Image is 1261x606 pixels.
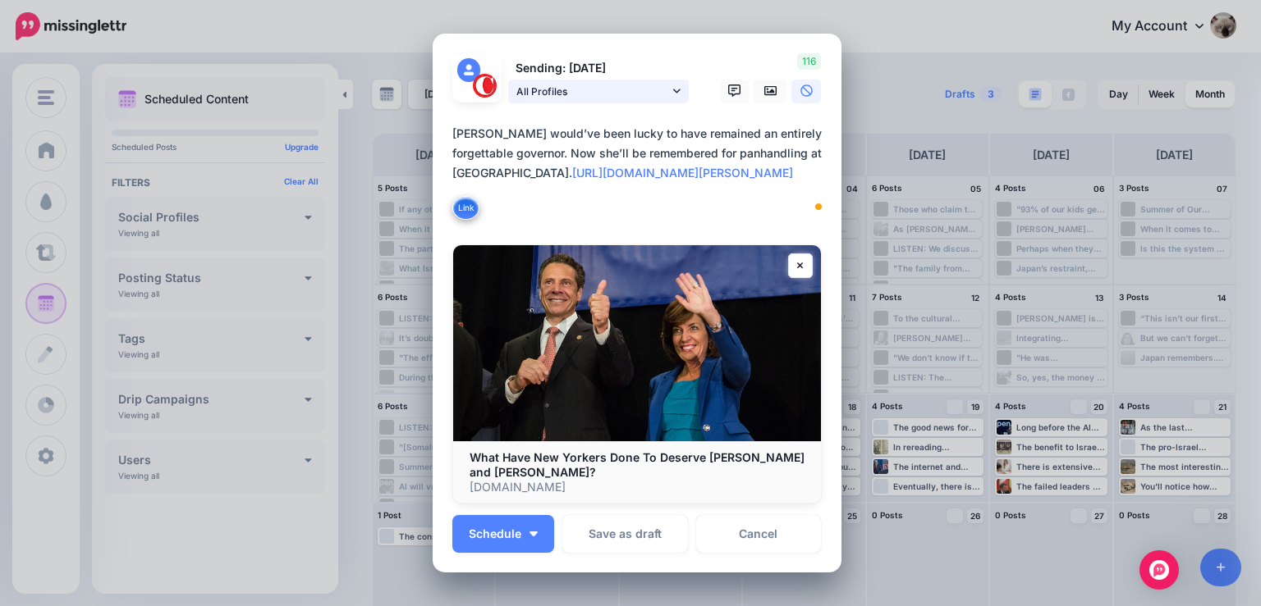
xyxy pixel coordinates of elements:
p: [DOMAIN_NAME] [470,480,805,494]
span: 116 [797,53,821,70]
a: Cancel [696,515,822,553]
textarea: To enrich screen reader interactions, please activate Accessibility in Grammarly extension settings [452,124,830,222]
div: [PERSON_NAME] would’ve been lucky to have remained an entirely forgettable governor. Now she’ll b... [452,124,830,183]
span: Schedule [469,528,521,540]
img: 291864331_468958885230530_187971914351797662_n-bsa127305.png [473,74,497,98]
button: Link [452,196,479,221]
p: Sending: [DATE] [508,59,689,78]
div: Open Intercom Messenger [1139,550,1179,590]
img: What Have New Yorkers Done To Deserve Kathy Hochul and Andrew Cuomo? [453,245,821,441]
button: Schedule [452,515,554,553]
span: All Profiles [516,83,669,100]
b: What Have New Yorkers Done To Deserve [PERSON_NAME] and [PERSON_NAME]? [470,450,805,479]
img: user_default_image.png [457,58,481,82]
a: All Profiles [508,80,689,103]
img: arrow-down-white.png [530,531,538,536]
button: Save as draft [562,515,688,553]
